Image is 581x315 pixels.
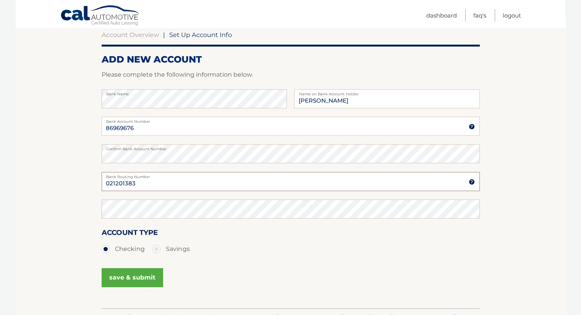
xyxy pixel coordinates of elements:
button: save & submit [102,268,163,287]
a: Dashboard [426,9,457,22]
label: Checking [102,241,145,257]
label: Bank Name [102,89,287,95]
h2: ADD NEW ACCOUNT [102,54,480,65]
label: Bank Routing Number [102,172,480,178]
input: Name on Account (Account Holder Name) [294,89,479,108]
a: Account Overview [102,31,159,39]
label: Bank Account Number [102,117,480,123]
label: Account Type [102,227,158,241]
a: FAQ's [473,9,486,22]
p: Please complete the following information below. [102,69,480,80]
span: Set Up Account Info [169,31,232,39]
label: Savings [152,241,190,257]
label: Name on Bank Account Holder [294,89,479,95]
img: tooltip.svg [469,179,475,185]
label: Confirm Bank Account Number [102,144,480,150]
a: Logout [503,9,521,22]
img: tooltip.svg [469,124,475,130]
input: Bank Account Number [102,117,480,136]
a: Cal Automotive [60,5,141,27]
span: | [163,31,165,39]
input: Bank Routing Number [102,172,480,191]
